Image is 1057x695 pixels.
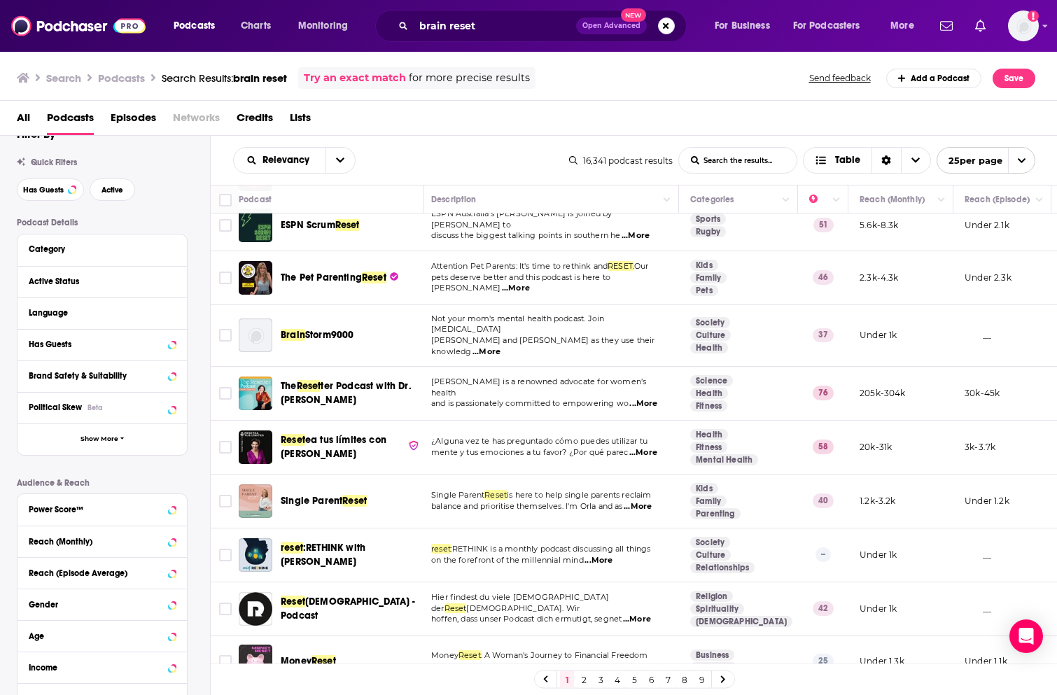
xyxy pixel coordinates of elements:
[23,186,64,194] span: Has Guests
[1008,10,1039,41] button: Show profile menu
[431,661,626,671] span: with The Budget BabeJoin The Budget Babe, a bu
[803,147,931,174] button: Choose View
[813,270,834,284] p: 46
[29,335,176,353] button: Has Guests
[290,106,311,135] a: Lists
[431,377,646,398] span: [PERSON_NAME] is a renowned advocate for women’s health
[219,387,232,400] span: Toggle select row
[237,106,273,135] span: Credits
[690,260,718,271] a: Kids
[569,155,673,166] div: 16,341 podcast results
[594,671,608,688] a: 3
[239,377,272,410] a: The Resetter Podcast with Dr. Mindy
[281,379,419,407] a: TheResetter Podcast with Dr. [PERSON_NAME]
[629,398,657,409] span: ...More
[965,495,1009,507] p: Under 1.2k
[690,508,741,519] a: Parenting
[690,388,728,399] a: Health
[690,330,731,341] a: Culture
[219,272,232,284] span: Toggle select row
[17,106,30,135] span: All
[965,655,1007,667] p: Under 1.1k
[281,271,398,285] a: The Pet ParentingReset
[17,178,84,201] button: Has Guests
[281,380,297,392] span: The
[881,15,932,37] button: open menu
[690,650,734,661] a: Business
[690,591,733,602] a: Religion
[239,538,272,572] a: reset:RETHINK with Anthony Emeka
[239,209,272,242] a: ESPN Scrum Reset
[239,592,272,626] img: Reset Church - Podcast
[937,150,1002,171] span: 25 per page
[431,501,623,511] span: balance and prioritise themselves. I'm Orla and as
[784,15,881,37] button: open menu
[431,490,484,500] span: Single Parent
[690,226,726,237] a: Rugby
[262,155,314,165] span: Relevancy
[219,329,232,342] span: Toggle select row
[47,106,94,135] a: Podcasts
[933,192,950,209] button: Column Actions
[690,400,727,412] a: Fitness
[29,244,167,254] div: Category
[239,430,272,464] a: Resetea tus límites con Rebeca Muñoz
[993,69,1035,88] button: Save
[164,15,233,37] button: open menu
[431,398,629,408] span: and is passionately committed to empowering wo
[860,441,892,453] p: 20k-31k
[813,654,834,668] p: 25
[431,544,451,554] span: reset
[466,603,580,613] span: [DEMOGRAPHIC_DATA]. Wir
[690,537,730,548] a: Society
[239,484,272,518] img: Single Parent Reset
[813,218,834,232] p: 51
[560,671,574,688] a: 1
[608,261,634,271] span: RESET.
[690,483,718,494] a: Kids
[860,191,925,208] div: Reach (Monthly)
[281,272,362,283] span: The Pet Parenting
[29,595,176,612] button: Gender
[162,71,287,85] div: Search Results:
[813,601,834,615] p: 42
[813,440,834,454] p: 58
[629,447,657,458] span: ...More
[624,501,652,512] span: ...More
[431,555,584,565] span: on the forefront of the millennial mind
[17,478,188,488] p: Audience & Reach
[584,555,612,566] span: ...More
[298,16,348,36] span: Monitoring
[860,549,897,561] p: Under 1k
[690,616,792,627] a: [DEMOGRAPHIC_DATA]
[29,304,176,321] button: Language
[281,595,419,623] a: Reset[DEMOGRAPHIC_DATA] - Podcast
[472,346,500,358] span: ...More
[815,547,831,561] p: --
[342,495,367,507] span: Reset
[623,614,651,625] span: ...More
[813,386,834,400] p: 76
[29,398,176,416] button: Political SkewBeta
[431,436,647,446] span: ¿Alguna vez te has preguntado cómo puedes utilizar tu
[87,403,103,412] div: Beta
[644,671,658,688] a: 6
[694,671,708,688] a: 9
[281,328,353,342] a: BrainStorm9000
[239,318,272,352] a: BrainStorm9000
[29,339,164,349] div: Has Guests
[431,230,620,240] span: discuss the biggest talking points in southern he
[678,671,692,688] a: 8
[431,261,608,271] span: Attention Pet Parents: It's time to rethink and
[860,603,897,615] p: Under 1k
[793,16,860,36] span: For Podcasters
[29,367,176,384] button: Brand Safety & Suitability
[690,342,728,353] a: Health
[690,375,733,386] a: Science
[431,447,628,457] span: mente y tus emociones a tu favor? ¿Por qué parec
[281,541,419,569] a: reset:RETHINK with [PERSON_NAME]
[813,328,834,342] p: 37
[965,329,991,341] p: __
